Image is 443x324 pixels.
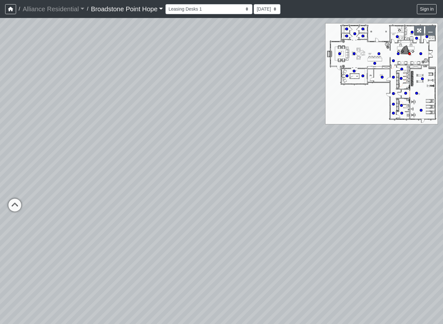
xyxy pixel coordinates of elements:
[5,311,45,324] iframe: Ybug feedback widget
[417,4,437,14] button: Sign in
[23,3,84,15] a: Alliance Residential
[16,3,23,15] span: /
[91,3,163,15] a: Broadstone Point Hope
[84,3,91,15] span: /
